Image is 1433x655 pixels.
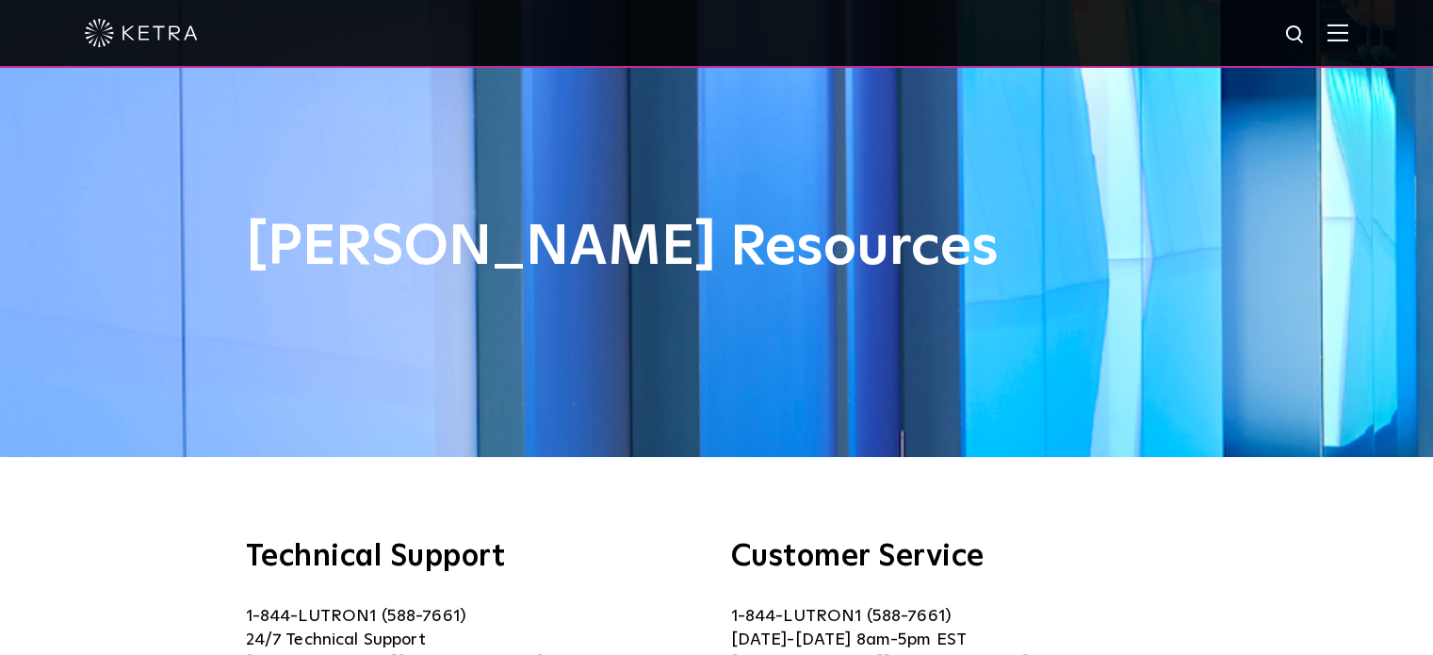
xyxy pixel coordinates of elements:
[246,217,1188,279] h1: [PERSON_NAME] Resources
[246,542,703,572] h3: Technical Support
[85,19,198,47] img: ketra-logo-2019-white
[1284,24,1308,47] img: search icon
[731,542,1188,572] h3: Customer Service
[1327,24,1348,41] img: Hamburger%20Nav.svg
